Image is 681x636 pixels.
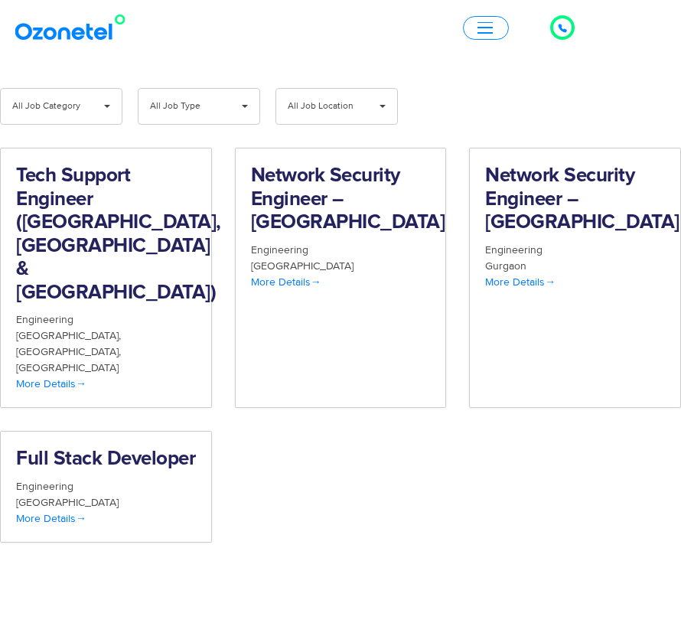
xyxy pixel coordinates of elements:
[469,148,681,408] a: Network Security Engineer – [GEOGRAPHIC_DATA] Engineering Gurgaon More Details
[16,512,86,525] span: More Details
[251,259,354,272] span: [GEOGRAPHIC_DATA]
[16,447,196,471] h2: Full Stack Developer
[16,345,121,358] span: [GEOGRAPHIC_DATA]
[93,89,122,124] span: ▾
[16,480,73,493] span: Engineering
[235,148,447,408] a: Network Security Engineer – [GEOGRAPHIC_DATA] Engineering [GEOGRAPHIC_DATA] More Details
[16,329,121,342] span: [GEOGRAPHIC_DATA]
[288,89,360,124] span: All Job Location
[150,89,223,124] span: All Job Type
[485,164,665,234] h2: Network Security Engineer – [GEOGRAPHIC_DATA]
[16,313,73,326] span: Engineering
[12,89,85,124] span: All Job Category
[16,377,86,390] span: More Details
[230,89,259,124] span: ▾
[16,496,119,509] span: [GEOGRAPHIC_DATA]
[16,361,119,374] span: [GEOGRAPHIC_DATA]
[485,259,526,272] span: Gurgaon
[16,164,196,304] h2: Tech Support Engineer ([GEOGRAPHIC_DATA], [GEOGRAPHIC_DATA] & [GEOGRAPHIC_DATA])
[368,89,397,124] span: ▾
[485,243,543,256] span: Engineering
[251,276,321,289] span: More Details
[485,276,556,289] span: More Details
[251,243,308,256] span: Engineering
[251,164,431,234] h2: Network Security Engineer – [GEOGRAPHIC_DATA]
